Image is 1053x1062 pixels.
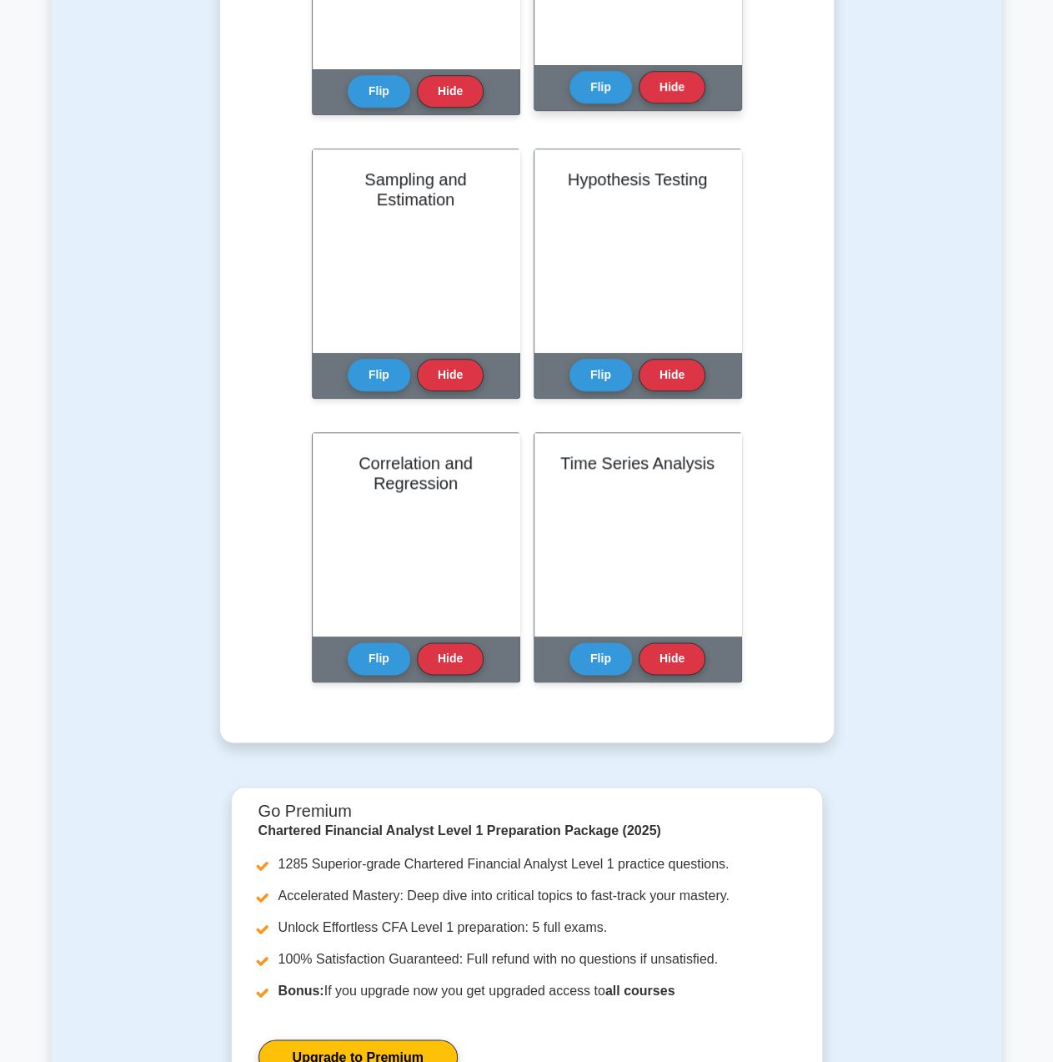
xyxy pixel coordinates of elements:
button: Flip [569,71,632,103]
button: Flip [569,359,632,391]
button: Hide [639,359,705,391]
h2: Correlation and Regression [333,453,499,493]
button: Flip [348,642,410,675]
button: Hide [417,75,484,108]
button: Hide [639,71,705,103]
button: Hide [639,642,705,675]
button: Hide [417,359,484,391]
h2: Hypothesis Testing [554,169,721,189]
h2: Sampling and Estimation [333,169,499,209]
button: Flip [569,642,632,675]
h2: Time Series Analysis [554,453,721,473]
button: Hide [417,642,484,675]
button: Flip [348,359,410,391]
button: Flip [348,75,410,108]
